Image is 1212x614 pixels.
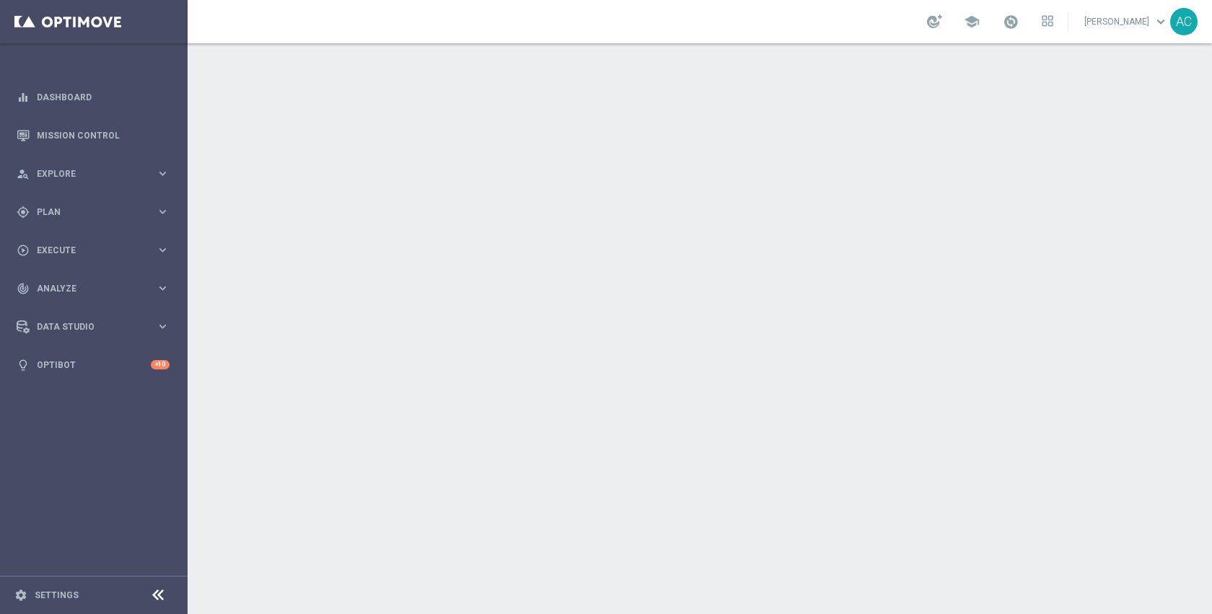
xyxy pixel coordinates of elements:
[17,244,30,257] i: play_circle_outline
[156,320,170,333] i: keyboard_arrow_right
[37,116,170,154] a: Mission Control
[16,206,170,218] button: gps_fixed Plan keyboard_arrow_right
[16,92,170,103] button: equalizer Dashboard
[17,282,30,295] i: track_changes
[17,116,170,154] div: Mission Control
[16,130,170,141] button: Mission Control
[37,208,156,216] span: Plan
[16,245,170,256] button: play_circle_outline Execute keyboard_arrow_right
[35,591,79,600] a: Settings
[16,321,170,333] button: Data Studio keyboard_arrow_right
[17,167,156,180] div: Explore
[16,283,170,294] button: track_changes Analyze keyboard_arrow_right
[156,281,170,295] i: keyboard_arrow_right
[17,282,156,295] div: Analyze
[16,359,170,371] button: lightbulb Optibot +10
[17,244,156,257] div: Execute
[156,167,170,180] i: keyboard_arrow_right
[37,346,151,384] a: Optibot
[17,91,30,104] i: equalizer
[17,167,30,180] i: person_search
[37,78,170,116] a: Dashboard
[16,168,170,180] button: person_search Explore keyboard_arrow_right
[17,206,30,219] i: gps_fixed
[151,360,170,369] div: +10
[37,323,156,331] span: Data Studio
[1170,8,1198,35] div: AC
[1083,11,1170,32] a: [PERSON_NAME]keyboard_arrow_down
[17,206,156,219] div: Plan
[964,14,980,30] span: school
[14,589,27,602] i: settings
[156,243,170,257] i: keyboard_arrow_right
[17,78,170,116] div: Dashboard
[1153,14,1169,30] span: keyboard_arrow_down
[17,359,30,372] i: lightbulb
[37,284,156,293] span: Analyze
[37,246,156,255] span: Execute
[37,170,156,178] span: Explore
[156,205,170,219] i: keyboard_arrow_right
[17,346,170,384] div: Optibot
[17,320,156,333] div: Data Studio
